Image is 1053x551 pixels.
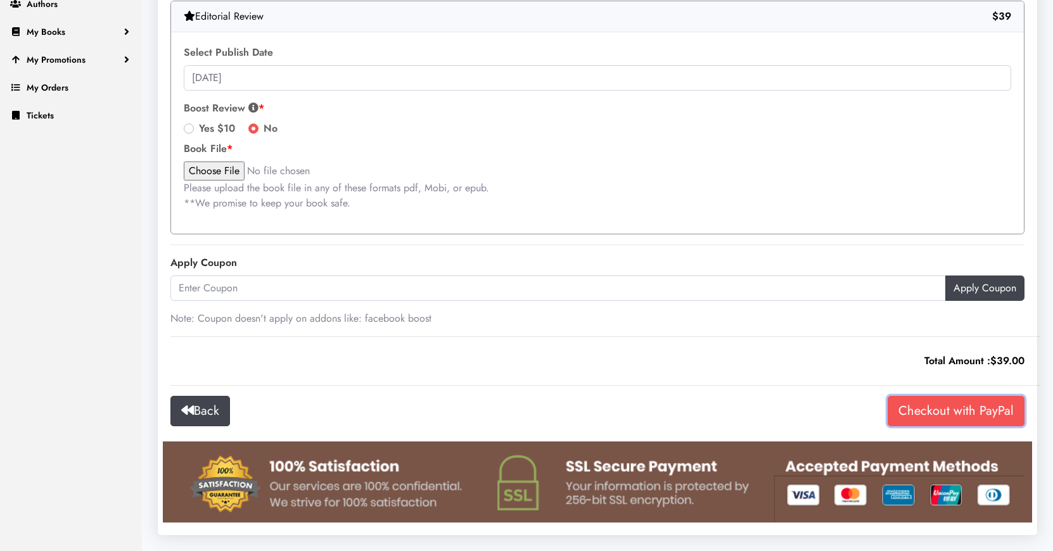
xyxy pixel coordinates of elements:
input: Enter Coupon [170,275,946,301]
span: $39.00 [990,353,1024,368]
label: No [264,121,278,136]
label: Boost Review [184,101,1011,116]
span: My Books [27,25,65,38]
span: My Orders [27,81,68,94]
span: Tickets [27,109,54,122]
label: Yes $10 [199,121,235,136]
b: $39 [992,9,1011,24]
input: Checkout with PayPal [888,396,1024,426]
div: Editorial Review [171,1,1024,32]
label: Book File [184,141,1011,156]
span: Total Amount : [924,353,1024,368]
input: Select Publish Date [184,65,1011,91]
p: Note: Coupon doesn't apply on addons like: facebook boost [170,311,1024,326]
input: Apply Coupon [945,275,1024,301]
span: My Promotions [27,53,86,66]
img: ft-img.png [170,441,1024,522]
label: Select Publish Date [184,45,273,60]
label: Apply Coupon [170,255,237,270]
p: Please upload the book file in any of these formats pdf, Mobi, or epub. **We promise to keep your... [184,180,1011,211]
a: Back [170,396,230,426]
